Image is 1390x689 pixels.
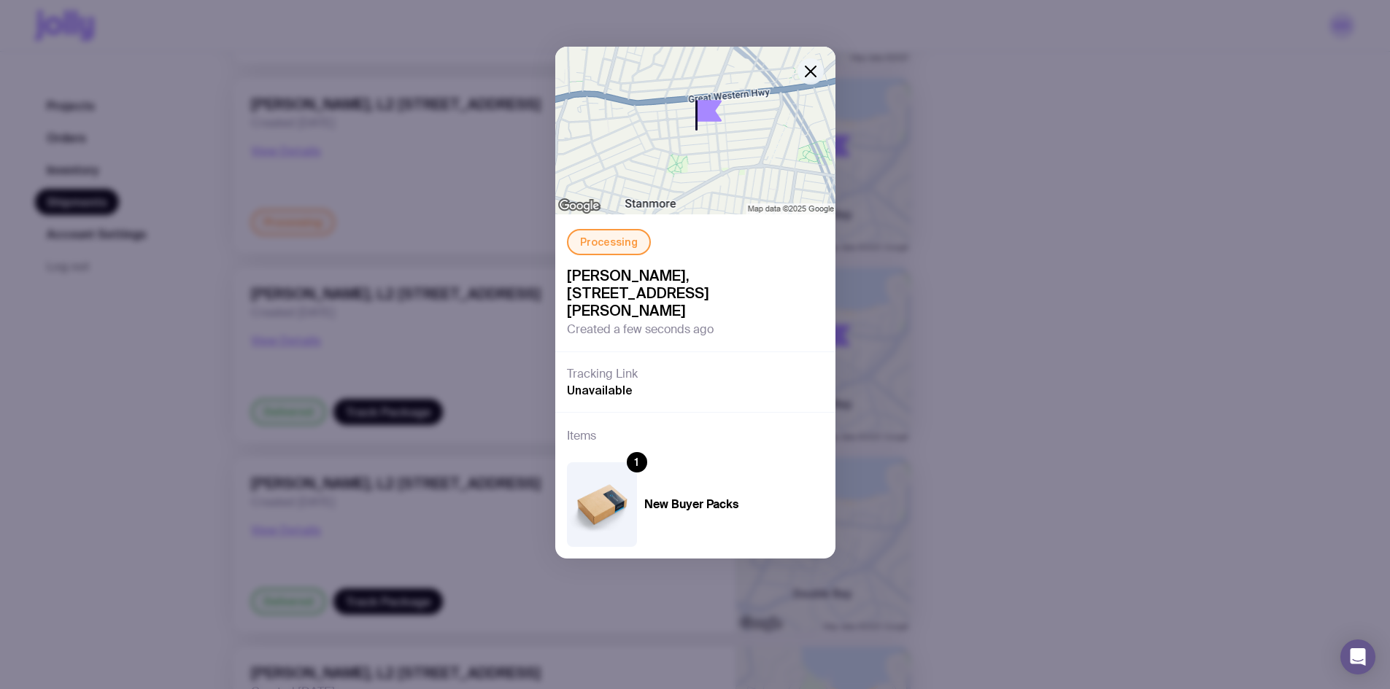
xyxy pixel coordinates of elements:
h3: Items [567,427,596,445]
h3: Tracking Link [567,367,638,381]
div: 1 [627,452,647,472]
span: Unavailable [567,383,633,397]
span: Created a few seconds ago [567,322,714,337]
span: [PERSON_NAME], [STREET_ADDRESS][PERSON_NAME] [567,267,824,319]
div: Processing [567,229,651,255]
img: staticmap [555,47,835,214]
div: Open Intercom Messenger [1340,639,1375,674]
h4: New Buyer Packs [644,497,738,512]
